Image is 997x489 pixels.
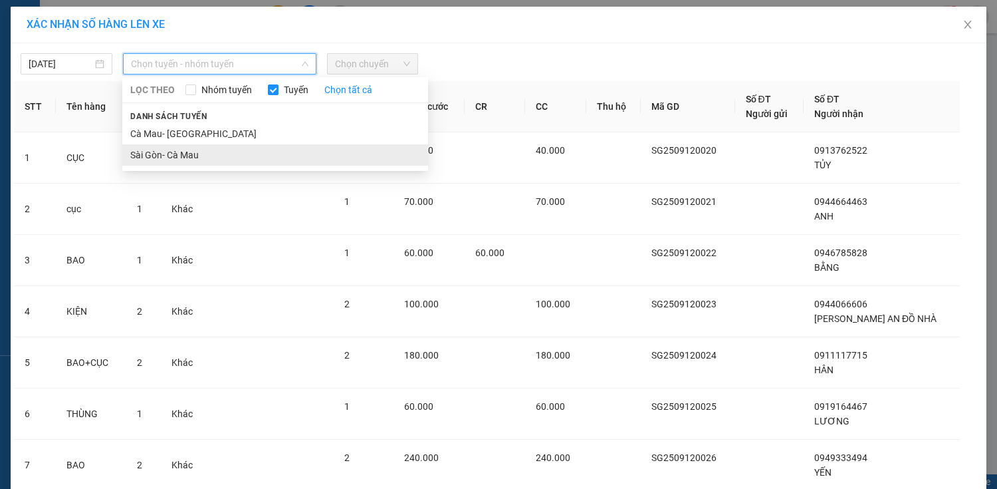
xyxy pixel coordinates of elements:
[56,337,126,389] td: BAO+CỤC
[814,108,863,119] span: Người nhận
[130,82,175,97] span: LỌC THEO
[393,81,465,132] th: Tổng cước
[27,18,165,31] span: XÁC NHẬN SỐ HÀNG LÊN XE
[525,81,586,132] th: CC
[161,286,207,337] td: Khác
[651,350,717,361] span: SG2509120024
[14,337,56,389] td: 5
[344,196,350,207] span: 1
[814,467,831,478] span: YẾN
[344,350,350,361] span: 2
[586,81,641,132] th: Thu hộ
[137,306,142,317] span: 2
[814,299,867,309] span: 0944066606
[157,13,188,27] span: Nhận:
[651,145,717,156] span: SG2509120020
[651,247,717,258] span: SG2509120022
[122,123,428,144] li: Cà Mau- [GEOGRAPHIC_DATA]
[161,235,207,286] td: Khác
[814,247,867,258] span: 0946785828
[119,95,137,114] span: SL
[56,235,126,286] td: BAO
[404,247,433,258] span: 60.000
[962,19,973,30] span: close
[814,452,867,463] span: 0949333494
[746,94,771,104] span: Số ĐT
[651,452,717,463] span: SG2509120026
[814,365,833,375] span: HÂN
[949,7,986,44] button: Close
[56,286,126,337] td: KIỆN
[161,184,207,235] td: Khác
[157,11,265,27] div: Cà Mau
[536,299,570,309] span: 100.000
[814,94,839,104] span: Số ĐT
[344,299,350,309] span: 2
[536,145,565,156] span: 40.000
[814,196,867,207] span: 0944664463
[56,81,126,132] th: Tên hàng
[137,255,142,265] span: 1
[122,110,215,122] span: Danh sách tuyến
[14,389,56,440] td: 6
[344,401,350,412] span: 1
[814,401,867,412] span: 0919164467
[344,247,350,258] span: 1
[814,416,849,426] span: LƯƠNG
[56,132,126,184] td: CỤC
[14,184,56,235] td: 2
[475,247,504,258] span: 60.000
[137,357,142,368] span: 2
[14,132,56,184] td: 1
[404,452,439,463] span: 240.000
[404,196,433,207] span: 70.000
[651,401,717,412] span: SG2509120025
[465,81,525,132] th: CR
[536,452,570,463] span: 240.000
[651,299,717,309] span: SG2509120023
[11,11,32,25] span: Gửi:
[278,82,314,97] span: Tuyến
[324,82,372,97] a: Chọn tất cả
[344,452,350,463] span: 2
[157,27,265,43] div: KHANH
[196,82,257,97] span: Nhóm tuyến
[301,60,309,68] span: down
[161,389,207,440] td: Khác
[137,204,142,214] span: 1
[155,73,173,87] span: CC :
[14,286,56,337] td: 4
[11,96,265,113] div: Tên hàng: CỤC ( : 1 )
[536,350,570,361] span: 180.000
[137,408,142,419] span: 1
[14,81,56,132] th: STT
[536,196,565,207] span: 70.000
[161,337,207,389] td: Khác
[814,262,839,273] span: BẰNG
[11,11,148,41] div: [GEOGRAPHIC_DATA]
[137,460,142,470] span: 2
[404,401,433,412] span: 60.000
[814,350,867,361] span: 0911117715
[14,235,56,286] td: 3
[651,196,717,207] span: SG2509120021
[814,145,867,156] span: 0913762522
[814,160,831,170] span: TỦY
[814,313,937,324] span: [PERSON_NAME] AN ĐỒ NHÀ
[131,54,308,74] span: Chọn tuyến - nhóm tuyến
[56,389,126,440] td: THÙNG
[814,211,833,222] span: ANH
[335,54,411,74] span: Chọn chuyến
[155,70,266,88] div: 40.000
[29,57,92,71] input: 12/09/2025
[122,144,428,166] li: Sài Gòn- Cà Mau
[641,81,734,132] th: Mã GD
[536,401,565,412] span: 60.000
[56,184,126,235] td: cục
[404,299,439,309] span: 100.000
[157,43,265,62] div: 0945582545
[746,108,788,119] span: Người gửi
[404,350,439,361] span: 180.000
